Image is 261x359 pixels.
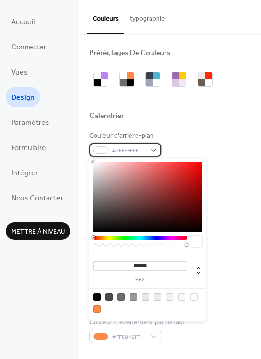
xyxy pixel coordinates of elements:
div: Calendrier [89,111,124,121]
span: #FFFFFFFF [112,146,146,156]
div: rgb(0, 0, 0) [93,293,101,301]
span: #FF8946FF [112,332,146,342]
span: Vues [11,65,27,80]
span: Mettre à niveau [11,227,65,237]
div: Couleur d'arrière-plan [89,131,159,141]
a: Accueil [6,11,41,32]
div: rgb(108, 108, 108) [117,293,125,301]
span: Design [11,90,34,105]
span: Accueil [11,15,35,30]
span: Formulaire [11,141,46,156]
label: hex [93,277,187,283]
div: rgb(255, 137, 70) [93,305,101,313]
span: Paramètres [11,116,49,131]
button: Mettre à niveau [6,222,70,240]
span: Connecter [11,40,47,55]
div: rgb(255, 255, 255) [190,293,198,301]
a: Formulaire [6,137,52,158]
a: Design [6,87,40,107]
div: rgb(153, 153, 153) [130,293,137,301]
a: Vues [6,62,33,82]
div: rgb(248, 248, 248) [178,293,185,301]
div: Préréglages De Couleurs [89,48,171,58]
a: Connecter [6,36,52,57]
div: rgb(243, 243, 243) [166,293,173,301]
span: Nous Contacter [11,191,63,206]
a: Nous Contacter [6,187,69,208]
div: rgb(235, 235, 235) [154,293,161,301]
div: rgb(231, 231, 231) [142,293,149,301]
a: Paramètres [6,112,55,132]
span: Intégrer [11,166,38,181]
div: rgb(74, 74, 74) [105,293,113,301]
a: Intégrer [6,162,44,183]
div: Couleur d'événement par défaut [89,318,185,327]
